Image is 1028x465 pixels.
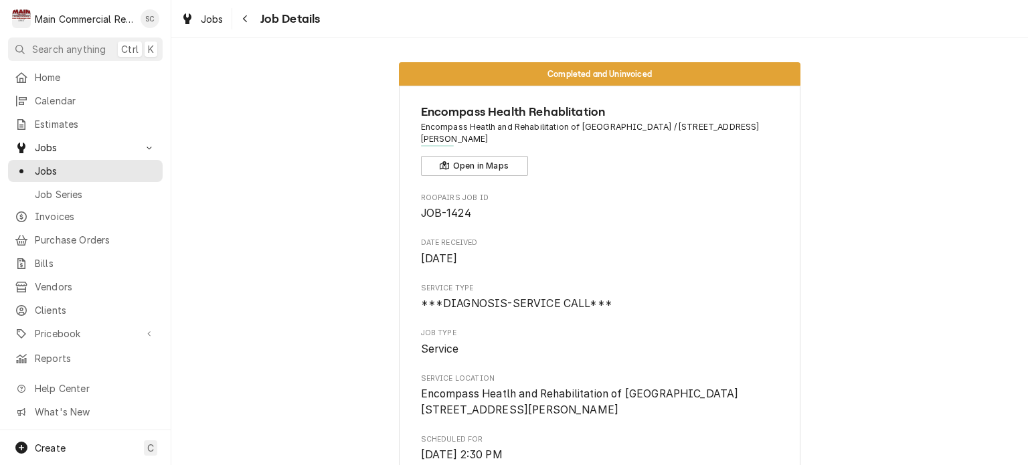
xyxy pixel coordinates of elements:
a: Purchase Orders [8,229,163,251]
span: Purchase Orders [35,233,156,247]
span: Reports [35,351,156,365]
div: Sharon Campbell's Avatar [141,9,159,28]
span: Service Location [421,373,779,384]
a: Go to What's New [8,401,163,423]
div: Status [399,62,800,86]
div: Main Commercial Refrigeration Service [35,12,133,26]
a: Job Series [8,183,163,205]
div: Main Commercial Refrigeration Service's Avatar [12,9,31,28]
button: Search anythingCtrlK [8,37,163,61]
div: Job Type [421,328,779,357]
a: Bills [8,252,163,274]
span: Clients [35,303,156,317]
span: Calendar [35,94,156,108]
span: Address [421,121,779,146]
a: Estimates [8,113,163,135]
a: Jobs [175,8,229,30]
span: Job Type [421,328,779,339]
button: Open in Maps [421,156,528,176]
a: Go to Jobs [8,136,163,159]
a: Invoices [8,205,163,227]
span: Scheduled For [421,434,779,445]
span: Roopairs Job ID [421,205,779,221]
span: Scheduled For [421,447,779,463]
span: Jobs [201,12,224,26]
span: Completed and Uninvoiced [547,70,652,78]
span: Date Received [421,238,779,248]
div: Date Received [421,238,779,266]
span: Home [35,70,156,84]
span: Name [421,103,779,121]
span: Bills [35,256,156,270]
div: Scheduled For [421,434,779,463]
div: SC [141,9,159,28]
span: Service Location [421,386,779,417]
span: Date Received [421,251,779,267]
div: Roopairs Job ID [421,193,779,221]
a: Calendar [8,90,163,112]
div: Service Location [421,373,779,418]
a: Clients [8,299,163,321]
div: Service Type [421,283,779,312]
span: Service Type [421,296,779,312]
a: Home [8,66,163,88]
div: M [12,9,31,28]
span: Estimates [35,117,156,131]
a: Vendors [8,276,163,298]
span: Invoices [35,209,156,223]
span: Vendors [35,280,156,294]
a: Reports [8,347,163,369]
span: [DATE] 2:30 PM [421,448,503,461]
div: Client Information [421,103,779,176]
span: C [147,441,154,455]
span: K [148,42,154,56]
span: Jobs [35,164,156,178]
span: JOB-1424 [421,207,471,219]
span: Jobs [35,141,136,155]
span: Service [421,343,459,355]
span: Encompass Heatlh and Rehabilitation of [GEOGRAPHIC_DATA] [STREET_ADDRESS][PERSON_NAME] [421,387,739,416]
span: [DATE] [421,252,458,265]
span: Job Series [35,187,156,201]
a: Jobs [8,160,163,182]
button: Navigate back [235,8,256,29]
span: Create [35,442,66,454]
span: Search anything [32,42,106,56]
a: Go to Pricebook [8,322,163,345]
span: What's New [35,405,155,419]
span: Pricebook [35,327,136,341]
a: Go to Help Center [8,377,163,399]
span: Roopairs Job ID [421,193,779,203]
span: Job Details [256,10,321,28]
span: Ctrl [121,42,139,56]
span: Service Type [421,283,779,294]
span: Help Center [35,381,155,395]
span: Job Type [421,341,779,357]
